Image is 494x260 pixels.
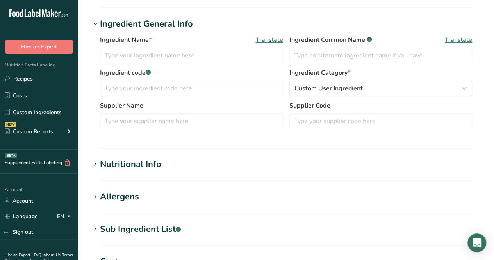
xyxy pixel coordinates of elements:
[100,35,152,45] span: Ingredient Name
[445,35,472,45] span: Translate
[5,210,38,223] a: Language
[57,212,73,221] div: EN
[100,81,283,96] input: Type your ingredient code here
[5,127,53,136] div: Custom Reports
[100,190,139,203] div: Allergens
[43,252,62,258] a: About Us .
[5,40,73,54] button: Hire an Expert
[289,68,473,77] label: Ingredient Category
[294,84,363,93] span: Custom User Ingredient
[100,48,283,63] input: Type your ingredient name here
[5,122,16,127] div: NEW
[289,101,473,110] label: Supplier Code
[100,223,181,236] div: Sub Ingredient List
[100,18,193,30] div: Ingredient General Info
[100,68,283,77] label: Ingredient code
[5,153,17,158] div: BETA
[256,35,283,45] span: Translate
[100,113,283,129] input: Type your supplier name here
[289,35,372,45] span: Ingredient Common Name
[467,233,486,252] div: Open Intercom Messenger
[34,252,43,258] a: FAQ .
[100,158,161,171] div: Nutritional Info
[289,113,473,129] input: Type your supplier code here
[289,81,473,96] button: Custom User Ingredient
[289,48,473,63] input: Type an alternate ingredient name if you have
[100,101,283,110] label: Supplier Name
[5,252,32,258] a: Hire an Expert .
